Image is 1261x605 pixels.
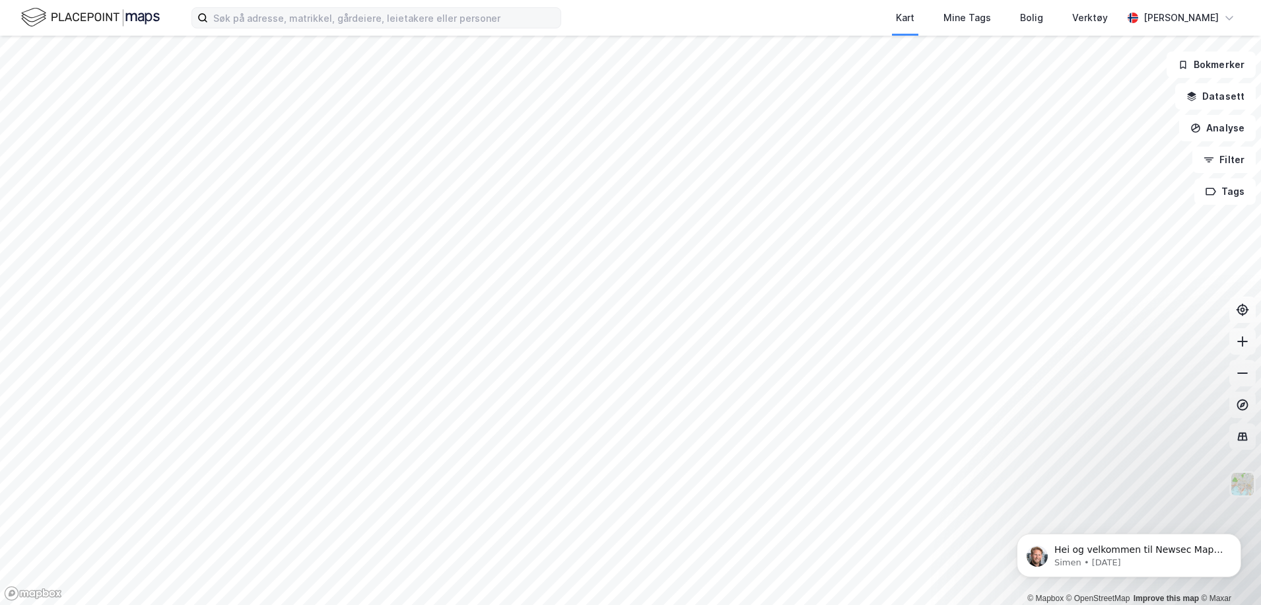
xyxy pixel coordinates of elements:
[997,506,1261,598] iframe: Intercom notifications message
[1066,594,1130,603] a: OpenStreetMap
[896,10,914,26] div: Kart
[1134,594,1199,603] a: Improve this map
[1194,178,1256,205] button: Tags
[1020,10,1043,26] div: Bolig
[1143,10,1219,26] div: [PERSON_NAME]
[1175,83,1256,110] button: Datasett
[208,8,561,28] input: Søk på adresse, matrikkel, gårdeiere, leietakere eller personer
[1192,147,1256,173] button: Filter
[1072,10,1108,26] div: Verktøy
[1027,594,1064,603] a: Mapbox
[1179,115,1256,141] button: Analyse
[21,6,160,29] img: logo.f888ab2527a4732fd821a326f86c7f29.svg
[1167,52,1256,78] button: Bokmerker
[1230,472,1255,497] img: Z
[4,586,62,601] a: Mapbox homepage
[943,10,991,26] div: Mine Tags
